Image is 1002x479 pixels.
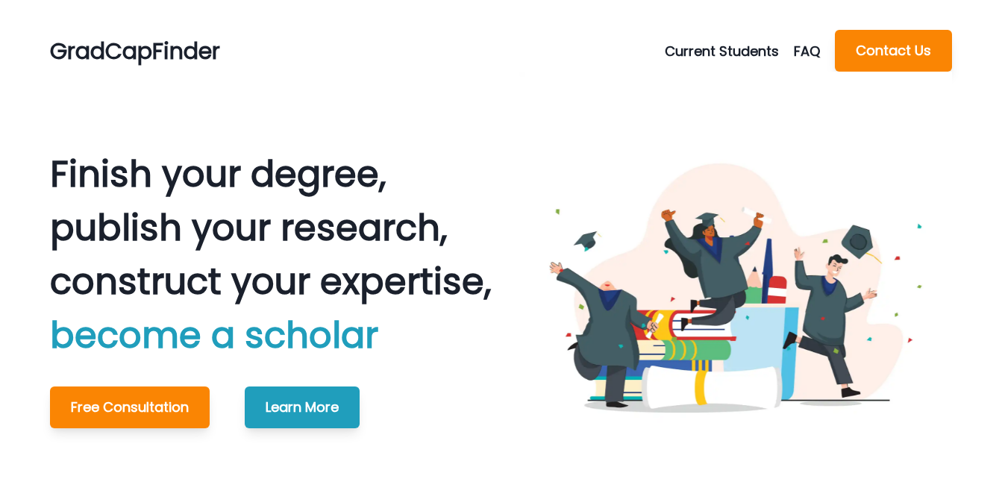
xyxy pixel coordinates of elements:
button: Contact Us [835,30,952,72]
a: FAQ [794,41,835,61]
button: Free Consultation [50,386,210,428]
button: Learn More [245,386,360,428]
p: become a scholar [50,309,492,363]
p: GradCapFinder [50,34,220,68]
p: Finish your degree, publish your research, construct your expertise, [50,148,492,363]
button: Current Students [665,41,794,61]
